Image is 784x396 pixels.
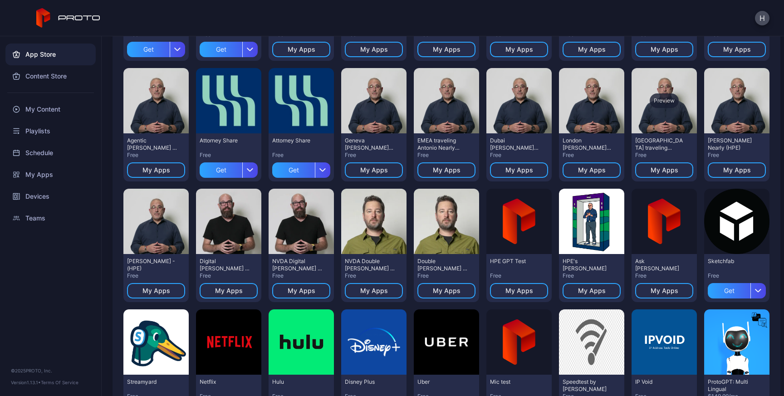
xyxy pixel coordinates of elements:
button: Get [127,38,185,57]
div: Free [708,272,766,279]
div: NVDA Digital Daniel - (HPE) [272,258,322,272]
div: Free [417,152,475,159]
button: My Apps [417,283,475,298]
div: My Apps [651,166,678,174]
button: My Apps [345,283,403,298]
div: Agentic Antonio Nearly - (HPE) [127,137,177,152]
button: Get [200,38,258,57]
a: My Content [5,98,96,120]
div: Mic test [490,378,540,386]
button: My Apps [708,162,766,178]
div: My Apps [360,166,388,174]
div: Free [272,152,330,159]
div: My Apps [215,287,243,294]
div: Sketchfab [708,258,758,265]
div: My Apps [142,166,170,174]
div: Get [200,162,242,178]
div: My Apps [433,287,461,294]
button: My Apps [563,162,621,178]
div: Preview [650,93,679,108]
div: My Apps [505,287,533,294]
div: My Apps [651,287,678,294]
div: My Apps [723,166,751,174]
div: Netflix [200,378,250,386]
div: My Apps [651,46,678,53]
a: Schedule [5,142,96,164]
a: App Store [5,44,96,65]
div: Free [417,272,475,279]
button: My Apps [127,162,185,178]
button: My Apps [490,162,548,178]
button: My Apps [272,283,330,298]
button: Get [272,159,330,178]
div: IP Void [635,378,685,386]
button: My Apps [490,283,548,298]
button: My Apps [563,283,621,298]
span: Version 1.13.1 • [11,380,41,385]
div: Attorney Share [272,137,322,144]
button: My Apps [635,283,693,298]
div: Free [563,272,621,279]
div: Digital Daniel - (HPE) [200,258,250,272]
button: My Apps [563,42,621,57]
div: My Apps [505,166,533,174]
div: My Apps [505,46,533,53]
button: My Apps [417,162,475,178]
div: Free [635,272,693,279]
a: Teams [5,207,96,229]
div: Get [200,42,242,57]
div: Free [490,152,548,159]
div: Attorney Share [200,137,250,144]
button: My Apps [635,162,693,178]
button: My Apps [200,283,258,298]
a: Content Store [5,65,96,87]
div: My Apps [360,287,388,294]
button: My Apps [345,42,403,57]
div: ProtoGPT: Multi Lingual [708,378,758,393]
button: My Apps [127,283,185,298]
a: Terms Of Service [41,380,78,385]
div: NVDA Double Dan - (HPE) [345,258,395,272]
div: My Apps [433,46,461,53]
div: My Apps [578,287,606,294]
a: Playlists [5,120,96,142]
div: Free [345,152,403,159]
button: H [755,11,769,25]
div: Free [635,152,693,159]
div: Uber [417,378,467,386]
button: Get [200,159,258,178]
button: My Apps [345,162,403,178]
div: HPE GPT Test [490,258,540,265]
div: Get [127,42,170,57]
div: Free [345,272,403,279]
a: Devices [5,186,96,207]
div: © 2025 PROTO, Inc. [11,367,90,374]
div: Ask Antonio [635,258,685,272]
button: My Apps [635,42,693,57]
div: Free [200,152,258,159]
div: My Apps [288,46,315,53]
div: Get [708,283,750,298]
div: Speedtest by Ookla [563,378,612,393]
div: Free [127,272,185,279]
div: Dubai Antonio Nearly (HPE) [490,137,540,152]
div: Get [272,162,315,178]
button: My Apps [708,42,766,57]
div: HPE's Antonio Nearly [563,258,612,272]
button: My Apps [490,42,548,57]
div: My Apps [578,46,606,53]
div: My Apps [433,166,461,174]
div: Disney Plus [345,378,395,386]
div: Houston Antonio Nearly (HPE) [708,137,758,152]
div: EMEA traveling Antonio Nearly (HPE) [417,137,467,152]
div: My Apps [288,287,315,294]
div: My Apps [723,46,751,53]
div: Free [708,152,766,159]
